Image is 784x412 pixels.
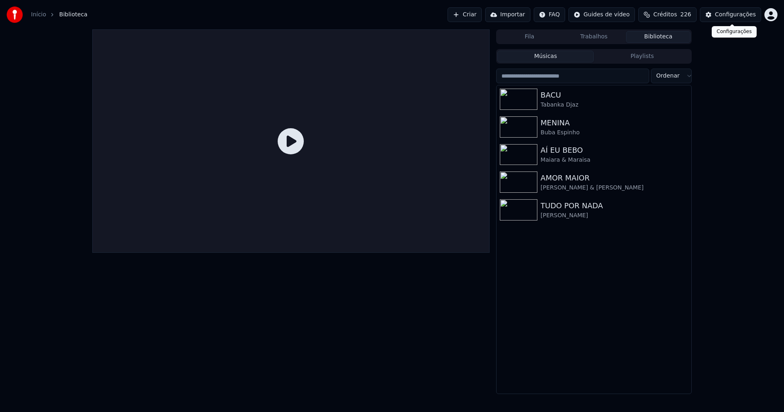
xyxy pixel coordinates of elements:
button: Configurações [700,7,761,22]
button: Playlists [594,51,690,62]
div: Tabanka Djaz [541,101,688,109]
nav: breadcrumb [31,11,87,19]
span: Biblioteca [59,11,87,19]
div: Buba Espinho [541,129,688,137]
div: TUDO POR NADA [541,200,688,212]
div: AÍ EU BEBO [541,145,688,156]
div: Configurações [712,26,757,38]
div: [PERSON_NAME] & [PERSON_NAME] [541,184,688,192]
img: youka [7,7,23,23]
button: Criar [448,7,482,22]
button: Fila [497,31,562,43]
div: BACU [541,89,688,101]
button: Guides de vídeo [568,7,635,22]
button: Importar [485,7,530,22]
div: Maiara & Maraisa [541,156,688,164]
span: 226 [680,11,691,19]
a: Início [31,11,46,19]
button: Créditos226 [638,7,697,22]
div: [PERSON_NAME] [541,212,688,220]
button: Músicas [497,51,594,62]
div: MENINA [541,117,688,129]
button: Biblioteca [626,31,690,43]
div: Configurações [715,11,756,19]
button: FAQ [534,7,565,22]
span: Ordenar [656,72,679,80]
div: AMOR MAIOR [541,172,688,184]
span: Créditos [653,11,677,19]
button: Trabalhos [562,31,626,43]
